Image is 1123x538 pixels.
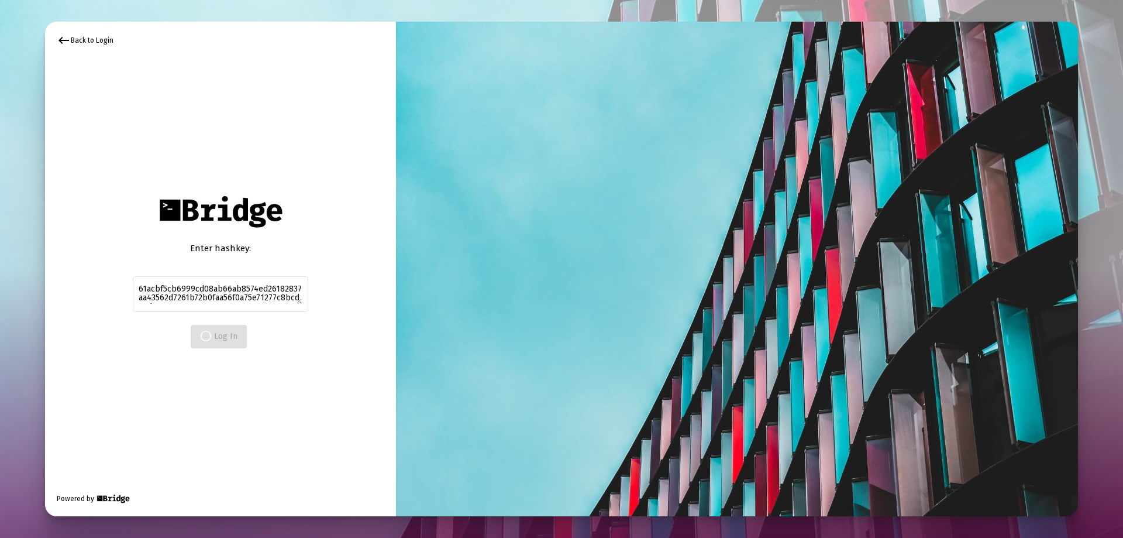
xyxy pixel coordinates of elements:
div: Back to Login [57,33,113,47]
mat-icon: keyboard_backspace [57,33,71,47]
img: Bridge Financial Technology Logo [153,190,287,234]
div: Enter hashkey: [133,242,308,254]
span: Log In [200,331,237,341]
div: Powered by [57,493,131,505]
button: Log In [191,325,247,348]
img: Bridge Financial Technology Logo [95,493,131,505]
